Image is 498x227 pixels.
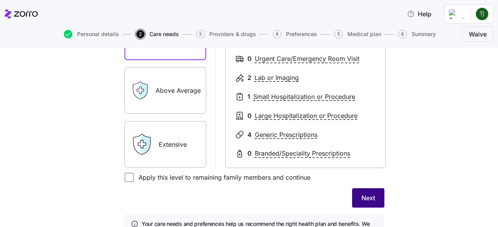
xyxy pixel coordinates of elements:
span: 5 [334,30,343,38]
span: Generic Prescriptions [255,130,317,140]
button: Waive [462,26,493,42]
label: Apply this level to remaining family members and continue [134,173,310,182]
a: 2Care needs [135,30,179,38]
span: Large Hospitalization or Procedure [255,111,358,121]
span: Care needs [149,31,179,37]
button: Help [401,6,438,22]
span: 0 [247,54,252,64]
span: Urgent Care/Emergency Room Visit [255,54,359,64]
span: 0 [247,111,252,121]
button: 4Preferences [273,30,317,38]
button: 3Providers & drugs [196,30,256,38]
button: 6Summary [398,30,436,38]
span: 4 [273,30,281,38]
span: Help [407,9,431,19]
span: Next [361,193,375,203]
button: Next [352,188,384,208]
img: Employer logo [449,9,465,19]
button: Personal details [64,30,119,38]
span: 2 [136,30,145,38]
span: Preferences [286,31,317,37]
button: 5Medical plan [334,30,381,38]
img: 07ec7b74522a7b18e909b718e3a698d4 [476,8,488,20]
span: Lab or Imaging [254,73,299,83]
label: Extensive [124,121,206,168]
span: 2 [247,73,251,83]
label: Above Average [124,67,206,114]
span: Summary [412,31,436,37]
a: Personal details [62,30,119,38]
span: Branded/Speciality Prescriptions [255,149,350,158]
span: 3 [196,30,205,38]
span: Waive [469,29,487,39]
span: Personal details [77,31,119,37]
span: 4 [247,130,252,140]
span: 0 [247,149,252,158]
span: Small Hospitalization or Procedure [253,92,355,102]
span: 6 [398,30,407,38]
span: Providers & drugs [209,31,256,37]
span: Medical plan [347,31,381,37]
span: 1 [247,92,250,102]
button: 2Care needs [136,30,179,38]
